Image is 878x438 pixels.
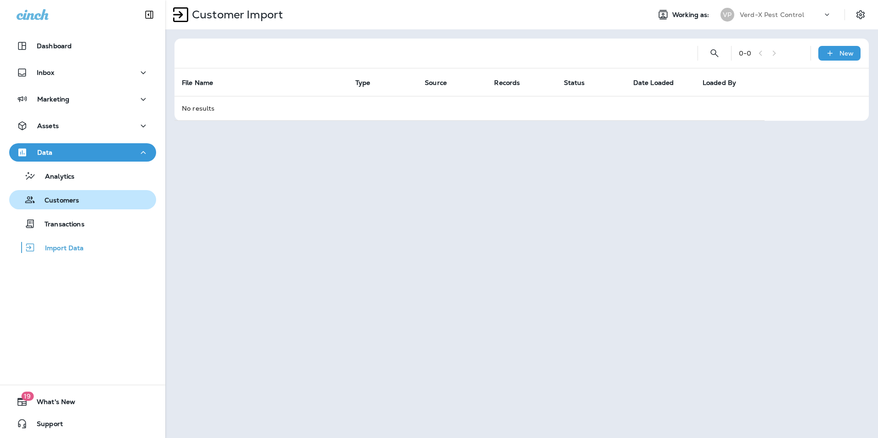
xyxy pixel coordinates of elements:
[9,143,156,162] button: Data
[494,79,532,87] span: Records
[9,90,156,108] button: Marketing
[494,79,520,87] span: Records
[37,95,69,103] p: Marketing
[672,11,711,19] span: Working as:
[633,79,674,87] span: Date Loaded
[37,69,54,76] p: Inbox
[136,6,162,24] button: Collapse Sidebar
[739,50,751,57] div: 0 - 0
[564,79,585,87] span: Status
[9,166,156,185] button: Analytics
[633,79,686,87] span: Date Loaded
[36,244,84,253] p: Import Data
[37,42,72,50] p: Dashboard
[355,79,371,87] span: Type
[36,173,74,181] p: Analytics
[9,415,156,433] button: Support
[852,6,869,23] button: Settings
[35,197,79,205] p: Customers
[182,79,225,87] span: File Name
[355,79,383,87] span: Type
[703,79,748,87] span: Loaded By
[720,8,734,22] div: VP
[188,8,283,22] p: Customer Import
[740,11,804,18] p: Verd-X Pest Control
[35,220,84,229] p: Transactions
[425,79,447,87] span: Source
[9,37,156,55] button: Dashboard
[28,398,75,409] span: What's New
[9,238,156,257] button: Import Data
[839,50,854,57] p: New
[9,214,156,233] button: Transactions
[9,393,156,411] button: 19What's New
[425,79,459,87] span: Source
[564,79,597,87] span: Status
[174,96,765,120] td: No results
[705,44,724,62] button: Search Import
[9,117,156,135] button: Assets
[37,149,53,156] p: Data
[21,392,34,401] span: 19
[9,63,156,82] button: Inbox
[37,122,59,129] p: Assets
[703,79,736,87] span: Loaded By
[9,190,156,209] button: Customers
[182,79,213,87] span: File Name
[28,420,63,431] span: Support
